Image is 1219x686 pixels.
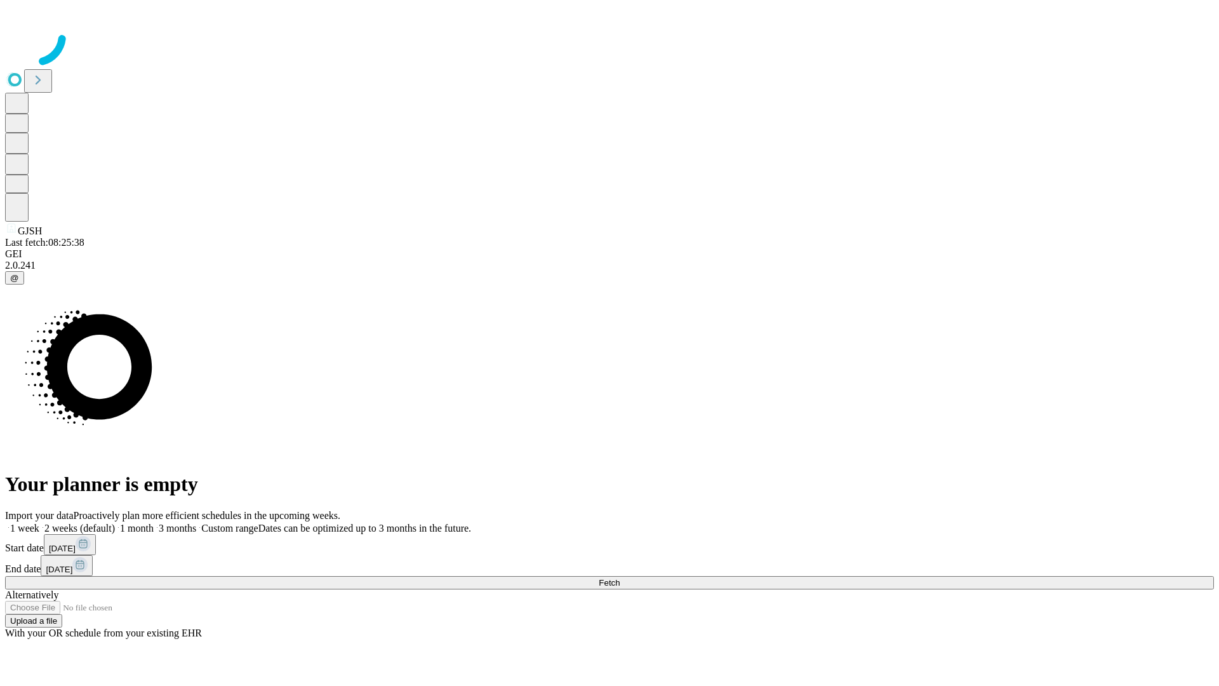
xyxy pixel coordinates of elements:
[5,237,84,248] span: Last fetch: 08:25:38
[49,544,76,553] span: [DATE]
[5,260,1214,271] div: 2.0.241
[5,510,74,521] span: Import your data
[44,523,115,534] span: 2 weeks (default)
[41,555,93,576] button: [DATE]
[5,534,1214,555] div: Start date
[5,248,1214,260] div: GEI
[201,523,258,534] span: Custom range
[18,225,42,236] span: GJSH
[5,473,1214,496] h1: Your planner is empty
[10,523,39,534] span: 1 week
[5,555,1214,576] div: End date
[46,565,72,574] span: [DATE]
[5,628,202,638] span: With your OR schedule from your existing EHR
[44,534,96,555] button: [DATE]
[599,578,620,588] span: Fetch
[5,589,58,600] span: Alternatively
[5,271,24,285] button: @
[159,523,196,534] span: 3 months
[74,510,340,521] span: Proactively plan more efficient schedules in the upcoming weeks.
[5,614,62,628] button: Upload a file
[10,273,19,283] span: @
[120,523,154,534] span: 1 month
[5,576,1214,589] button: Fetch
[258,523,471,534] span: Dates can be optimized up to 3 months in the future.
